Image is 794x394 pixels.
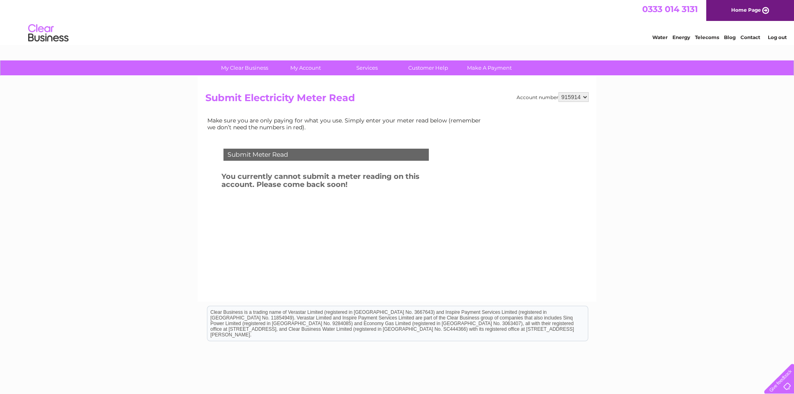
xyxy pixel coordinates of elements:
div: Account number [517,92,589,102]
a: Blog [724,34,736,40]
a: Make A Payment [456,60,523,75]
a: Water [652,34,668,40]
a: Telecoms [695,34,719,40]
h2: Submit Electricity Meter Read [205,92,589,108]
td: Make sure you are only paying for what you use. Simply enter your meter read below (remember we d... [205,115,487,132]
a: Customer Help [395,60,461,75]
a: Services [334,60,400,75]
a: Energy [672,34,690,40]
a: 0333 014 3131 [642,4,698,14]
a: Contact [740,34,760,40]
a: Log out [767,34,786,40]
div: Submit Meter Read [223,149,429,161]
a: My Account [273,60,339,75]
img: logo.png [28,21,69,46]
a: My Clear Business [211,60,278,75]
h3: You currently cannot submit a meter reading on this account. Please come back soon! [221,171,450,193]
div: Clear Business is a trading name of Verastar Limited (registered in [GEOGRAPHIC_DATA] No. 3667643... [207,4,588,39]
